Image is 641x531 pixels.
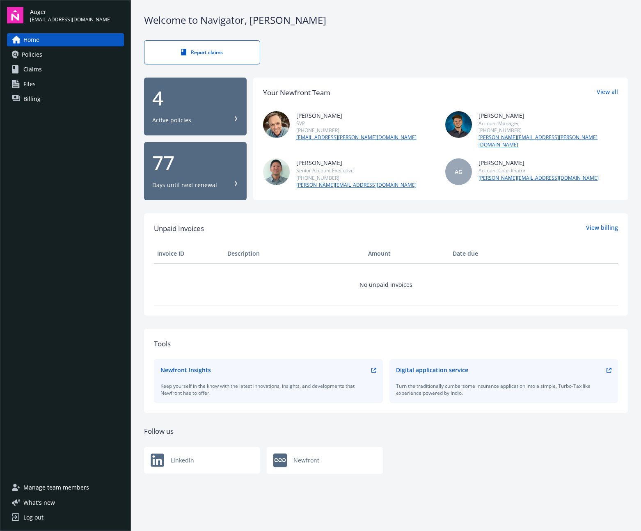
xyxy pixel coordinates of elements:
a: Report claims [144,40,260,64]
span: Auger [30,7,112,16]
div: Newfront Insights [160,366,211,374]
button: Auger[EMAIL_ADDRESS][DOMAIN_NAME] [30,7,124,23]
a: View all [597,87,618,98]
div: Welcome to Navigator , [PERSON_NAME] [144,13,628,27]
a: Manage team members [7,481,124,494]
a: [PERSON_NAME][EMAIL_ADDRESS][DOMAIN_NAME] [296,181,417,189]
th: Invoice ID [154,244,224,263]
a: [PERSON_NAME][EMAIL_ADDRESS][PERSON_NAME][DOMAIN_NAME] [478,134,618,149]
span: [EMAIL_ADDRESS][DOMAIN_NAME] [30,16,112,23]
span: Unpaid Invoices [154,223,204,234]
div: Account Manager [478,120,618,127]
img: Newfront logo [151,453,164,467]
div: Newfront [267,447,383,474]
div: Senior Account Executive [296,167,417,174]
img: photo [263,111,290,138]
th: Date due [449,244,520,263]
span: Billing [23,92,41,105]
a: Newfront logoLinkedin [144,447,260,474]
th: Amount [365,244,449,263]
img: photo [445,111,472,138]
th: Description [224,244,365,263]
span: Home [23,33,39,46]
img: navigator-logo.svg [7,7,23,23]
div: [PHONE_NUMBER] [296,174,417,181]
div: [PERSON_NAME] [478,158,599,167]
button: 77Days until next renewal [144,142,247,200]
div: [PERSON_NAME] [478,111,618,120]
div: [PERSON_NAME] [296,111,417,120]
div: 4 [152,88,238,108]
button: 4Active policies [144,78,247,136]
div: Active policies [152,116,191,124]
a: Newfront logoNewfront [267,447,383,474]
a: [EMAIL_ADDRESS][PERSON_NAME][DOMAIN_NAME] [296,134,417,141]
img: photo [263,158,290,185]
button: What's new [7,498,68,507]
span: Manage team members [23,481,89,494]
div: Keep yourself in the know with the latest innovations, insights, and developments that Newfront h... [160,382,376,396]
div: [PHONE_NUMBER] [296,127,417,134]
img: Newfront logo [273,453,287,467]
span: AG [455,167,462,176]
td: No unpaid invoices [154,263,618,305]
div: Linkedin [144,447,260,474]
div: Your Newfront Team [263,87,330,98]
div: Turn the traditionally cumbersome insurance application into a simple, Turbo-Tax like experience ... [396,382,612,396]
div: [PHONE_NUMBER] [478,127,618,134]
span: What ' s new [23,498,55,507]
a: [PERSON_NAME][EMAIL_ADDRESS][DOMAIN_NAME] [478,174,599,182]
a: Files [7,78,124,91]
span: Files [23,78,36,91]
div: Follow us [144,426,628,437]
div: Digital application service [396,366,468,374]
a: Policies [7,48,124,61]
div: 77 [152,153,238,173]
div: Tools [154,339,618,349]
div: Log out [23,511,43,524]
a: View billing [586,223,618,234]
div: Days until next renewal [152,181,217,189]
div: SVP [296,120,417,127]
span: Policies [22,48,42,61]
div: [PERSON_NAME] [296,158,417,167]
span: Claims [23,63,42,76]
a: Billing [7,92,124,105]
div: Account Coordinator [478,167,599,174]
a: Home [7,33,124,46]
div: Report claims [161,49,243,56]
a: Claims [7,63,124,76]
